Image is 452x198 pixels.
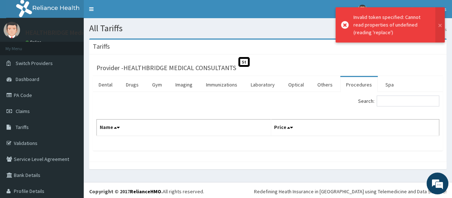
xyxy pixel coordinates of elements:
[170,77,198,92] a: Imaging
[96,65,236,71] h3: Provider - HEALTHBRIDGE MEDICAL CONSULTANTS
[200,77,243,92] a: Immunizations
[271,120,439,136] th: Price
[16,124,29,130] span: Tariffs
[89,24,447,33] h1: All Tariffs
[238,57,250,67] span: St
[4,22,20,38] img: User Image
[38,41,122,50] div: Chat with us now
[340,77,378,92] a: Procedures
[120,77,144,92] a: Drugs
[16,108,30,114] span: Claims
[25,40,43,45] a: Online
[13,36,29,54] img: d_794563401_company_1708531726252_794563401
[146,77,168,92] a: Gym
[97,120,271,136] th: Name
[93,77,118,92] a: Dental
[93,43,110,50] h3: Tariffs
[282,77,310,92] a: Optical
[16,60,53,66] span: Switch Providers
[254,188,447,195] div: Redefining Heath Insurance in [GEOGRAPHIC_DATA] using Telemedicine and Data Science!
[130,188,161,195] a: RelianceHMO
[25,29,127,36] p: HEALTHBRIDGE Medical consultants
[358,5,367,14] img: User Image
[353,13,428,36] div: Invalid token specified: Cannot read properties of undefined (reading 'replace')
[42,55,100,129] span: We're online!
[380,77,400,92] a: Spa
[245,77,281,92] a: Laboratory
[16,76,39,82] span: Dashboard
[358,96,439,106] label: Search:
[4,126,139,151] textarea: Type your message and hit 'Enter'
[377,96,439,106] input: Search:
[371,6,447,12] span: HEALTHBRIDGE Medical consultants
[312,77,338,92] a: Others
[119,4,137,21] div: Minimize live chat window
[89,188,163,195] strong: Copyright © 2017 .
